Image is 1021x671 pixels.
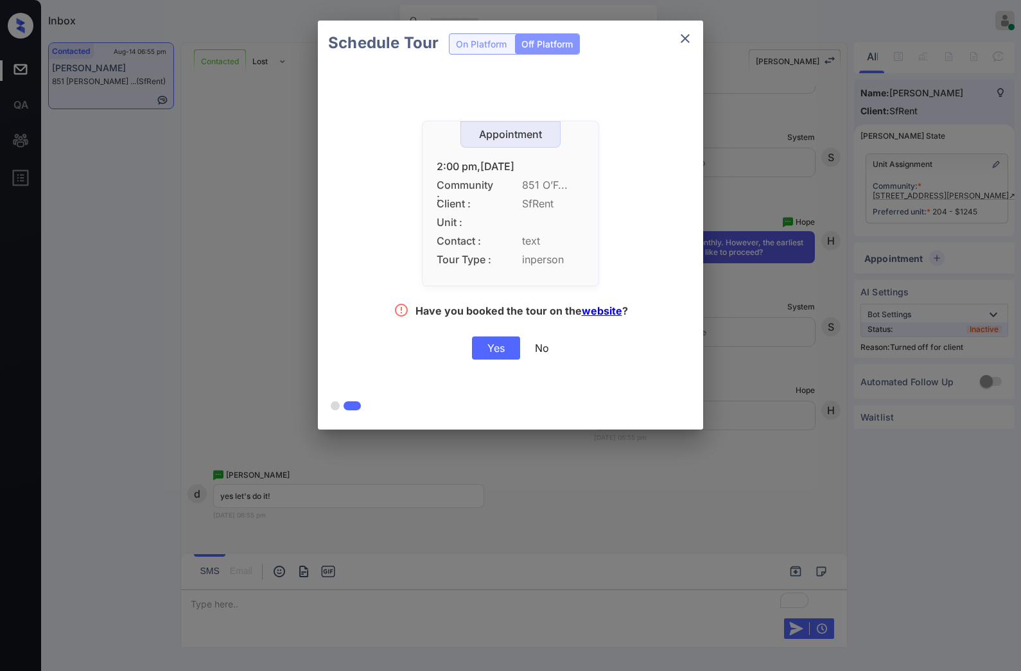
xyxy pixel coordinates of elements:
[437,254,494,266] span: Tour Type :
[437,235,494,247] span: Contact :
[437,179,494,191] span: Community :
[437,216,494,229] span: Unit :
[437,161,584,173] div: 2:00 pm,[DATE]
[472,336,520,360] div: Yes
[522,254,584,266] span: inperson
[522,179,584,191] span: 851 O’F...
[672,26,698,51] button: close
[437,198,494,210] span: Client :
[461,128,560,141] div: Appointment
[522,198,584,210] span: SfRent
[582,304,622,317] a: website
[535,342,549,354] div: No
[415,304,628,320] div: Have you booked the tour on the ?
[318,21,449,65] h2: Schedule Tour
[522,235,584,247] span: text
